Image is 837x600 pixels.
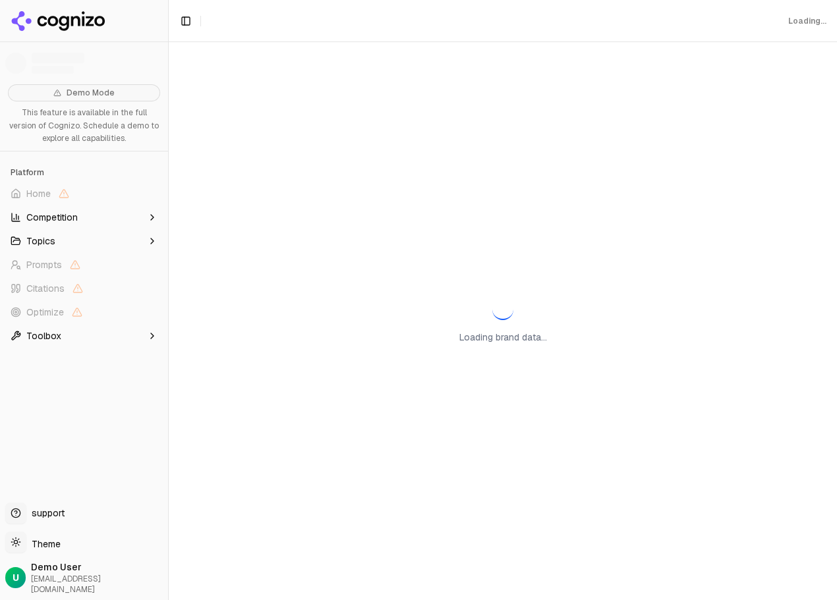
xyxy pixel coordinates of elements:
p: Loading brand data... [459,331,547,344]
span: Citations [26,282,65,295]
span: Demo Mode [67,88,115,98]
span: [EMAIL_ADDRESS][DOMAIN_NAME] [31,574,163,595]
span: U [13,571,19,584]
button: Toolbox [5,325,163,346]
div: Platform [5,162,163,183]
span: Theme [26,538,61,550]
span: Toolbox [26,329,61,342]
span: Home [26,187,51,200]
span: Optimize [26,306,64,319]
span: Topics [26,234,55,248]
button: Competition [5,207,163,228]
span: Competition [26,211,78,224]
span: Prompts [26,258,62,271]
div: Loading... [788,16,826,26]
span: support [26,506,65,520]
span: Demo User [31,560,163,574]
button: Topics [5,231,163,252]
p: This feature is available in the full version of Cognizo. Schedule a demo to explore all capabili... [8,107,160,146]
